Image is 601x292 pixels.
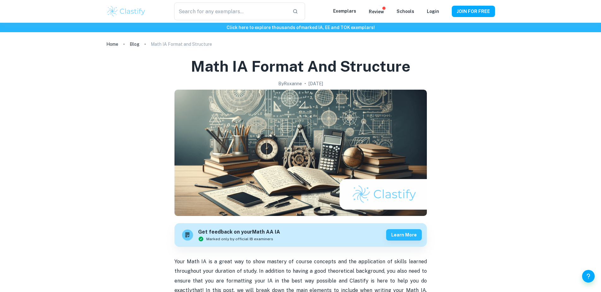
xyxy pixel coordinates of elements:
button: Help and Feedback [582,270,595,283]
span: Marked only by official IB examiners [206,236,273,242]
a: Login [427,9,439,14]
p: Review [369,8,384,15]
img: Clastify logo [106,5,146,18]
h6: Click here to explore thousands of marked IA, EE and TOK exemplars ! [1,24,600,31]
h2: By Roxanne [278,80,302,87]
h1: Math IA Format and Structure [191,56,410,76]
img: Math IA Format and Structure cover image [174,90,427,216]
button: JOIN FOR FREE [452,6,495,17]
button: Learn more [386,229,422,241]
input: Search for any exemplars... [174,3,287,20]
p: Exemplars [333,8,356,15]
a: Schools [397,9,414,14]
h6: Get feedback on your Math AA IA [198,228,280,236]
a: Blog [130,40,139,49]
a: Get feedback on yourMath AA IAMarked only by official IB examinersLearn more [174,223,427,247]
h2: [DATE] [309,80,323,87]
p: Math IA Format and Structure [151,41,212,48]
a: Home [106,40,118,49]
p: • [304,80,306,87]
